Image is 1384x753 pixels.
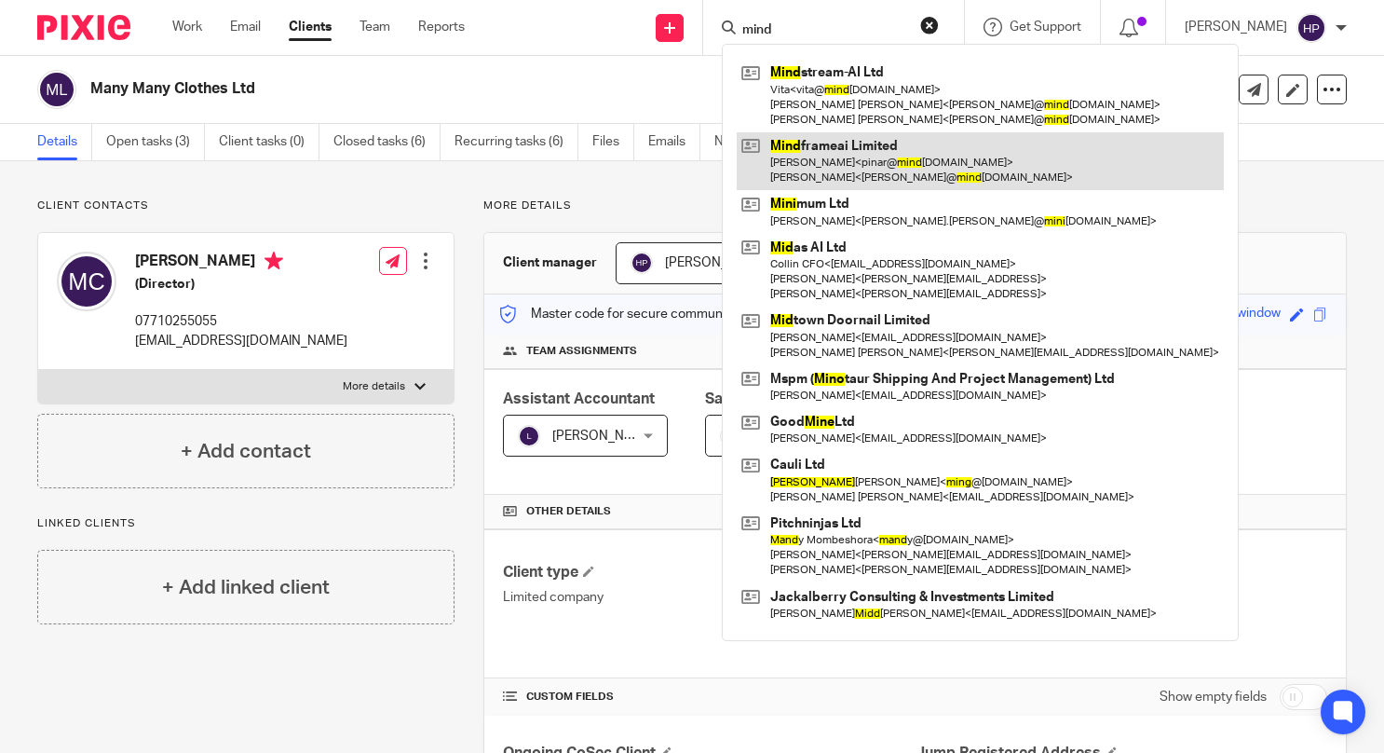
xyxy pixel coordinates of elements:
p: [PERSON_NAME] [1185,18,1287,36]
p: Master code for secure communications and files [498,305,820,323]
p: 07710255055 [135,312,347,331]
a: Files [592,124,634,160]
a: Recurring tasks (6) [455,124,578,160]
img: svg%3E [37,70,76,109]
img: svg%3E [720,425,742,447]
a: Reports [418,18,465,36]
h4: + Add linked client [162,573,330,602]
h5: (Director) [135,275,347,294]
a: Team [360,18,390,36]
input: Search [740,22,908,39]
div: superior-lime-argyle-window [1116,304,1281,325]
a: Details [37,124,92,160]
img: svg%3E [57,252,116,311]
a: Email [230,18,261,36]
a: Client tasks (0) [219,124,319,160]
a: Work [172,18,202,36]
span: Other details [526,504,611,519]
a: Clients [289,18,332,36]
h4: + Add contact [181,437,311,466]
i: Primary [265,252,283,270]
span: Sales Person [705,391,797,406]
h2: Many Many Clothes Ltd [90,79,893,99]
p: Limited company [503,588,915,607]
a: Closed tasks (6) [333,124,441,160]
label: Show empty fields [1160,688,1267,706]
span: Assistant Accountant [503,391,655,406]
span: [PERSON_NAME] [665,256,767,269]
p: Linked clients [37,516,455,531]
p: Client contacts [37,199,455,213]
p: More details [483,199,1347,213]
button: Clear [920,16,939,34]
span: Get Support [1010,21,1081,34]
img: Pixie [37,15,130,40]
h4: [PERSON_NAME] [135,252,347,275]
h4: Client type [503,563,915,582]
span: Team assignments [526,344,637,359]
a: Emails [648,124,700,160]
a: Open tasks (3) [106,124,205,160]
img: svg%3E [518,425,540,447]
img: svg%3E [1296,13,1326,43]
a: Notes (2) [714,124,782,160]
h4: CUSTOM FIELDS [503,690,915,705]
h3: Client manager [503,253,597,272]
span: [PERSON_NAME] V [552,430,666,443]
p: [EMAIL_ADDRESS][DOMAIN_NAME] [135,332,347,350]
p: More details [343,379,405,394]
img: svg%3E [631,252,653,274]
